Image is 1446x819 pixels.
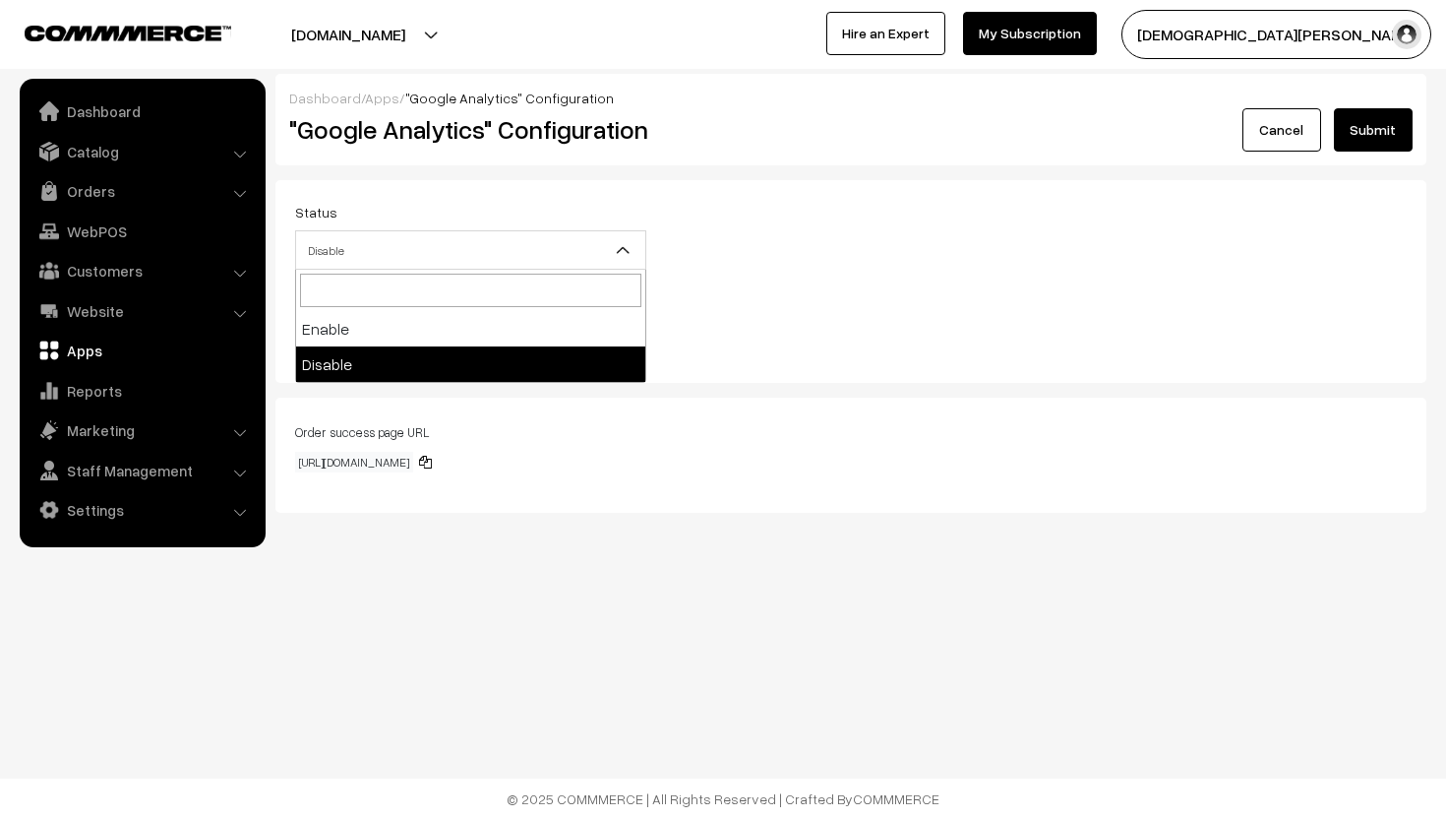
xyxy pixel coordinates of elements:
[289,90,361,106] a: Dashboard
[296,311,645,346] li: Enable
[295,452,413,472] span: [URL][DOMAIN_NAME]
[25,293,259,329] a: Website
[25,412,259,448] a: Marketing
[1334,108,1413,152] button: Submit
[826,12,945,55] a: Hire an Expert
[295,202,337,222] label: Status
[25,214,259,249] a: WebPOS
[25,26,231,40] img: COMMMERCE
[25,453,259,488] a: Staff Management
[296,233,645,268] span: Disable
[295,417,836,477] p: Order success page URL
[1392,20,1421,49] img: user
[25,134,259,169] a: Catalog
[963,12,1097,55] a: My Subscription
[1121,10,1431,59] button: [DEMOGRAPHIC_DATA][PERSON_NAME]
[222,10,474,59] button: [DOMAIN_NAME]
[25,373,259,409] a: Reports
[289,114,1028,145] h2: "Google Analytics" Configuration
[25,492,259,528] a: Settings
[1242,108,1321,152] a: Cancel
[25,253,259,288] a: Customers
[295,230,646,270] span: Disable
[296,346,645,382] li: Disable
[405,90,614,106] span: "Google Analytics" Configuration
[25,20,197,43] a: COMMMERCE
[289,88,1413,108] div: / /
[853,790,939,807] a: COMMMERCE
[25,173,259,209] a: Orders
[25,333,259,368] a: Apps
[25,94,259,129] a: Dashboard
[365,90,399,106] a: Apps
